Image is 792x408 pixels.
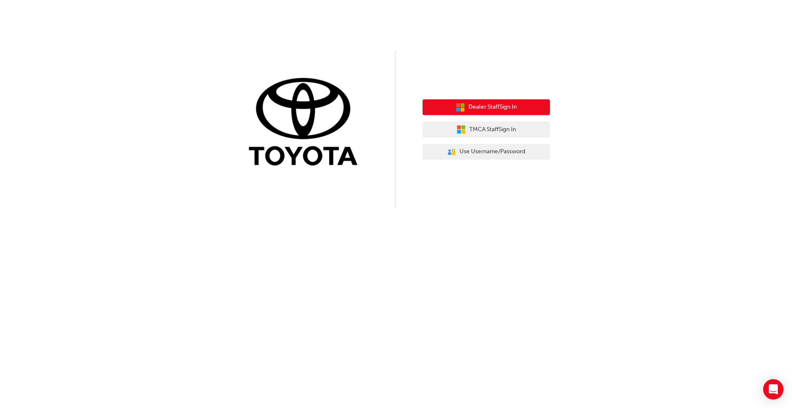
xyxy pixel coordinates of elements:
button: Use Username/Password [423,144,550,160]
span: Dealer Staff Sign In [468,102,517,112]
span: TMCA Staff Sign In [469,125,516,135]
img: Trak [242,76,370,170]
button: Dealer StaffSign In [423,99,550,115]
button: TMCA StaffSign In [423,121,550,138]
span: Use Username/Password [459,147,525,157]
div: Open Intercom Messenger [763,379,784,400]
